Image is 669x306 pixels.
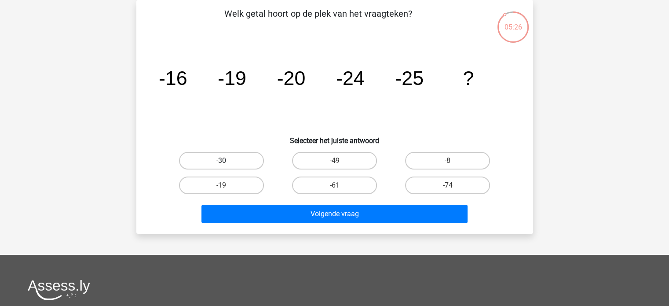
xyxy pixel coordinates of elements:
[28,280,90,300] img: Assessly logo
[179,177,264,194] label: -19
[150,129,519,145] h6: Selecteer het juiste antwoord
[179,152,264,170] label: -30
[405,152,490,170] label: -8
[292,177,377,194] label: -61
[218,67,246,89] tspan: -19
[395,67,424,89] tspan: -25
[292,152,377,170] label: -49
[497,11,530,33] div: 05:26
[158,67,187,89] tspan: -16
[277,67,305,89] tspan: -20
[405,177,490,194] label: -74
[150,7,486,33] p: Welk getal hoort op de plek van het vraagteken?
[463,67,474,89] tspan: ?
[336,67,364,89] tspan: -24
[201,205,468,223] button: Volgende vraag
